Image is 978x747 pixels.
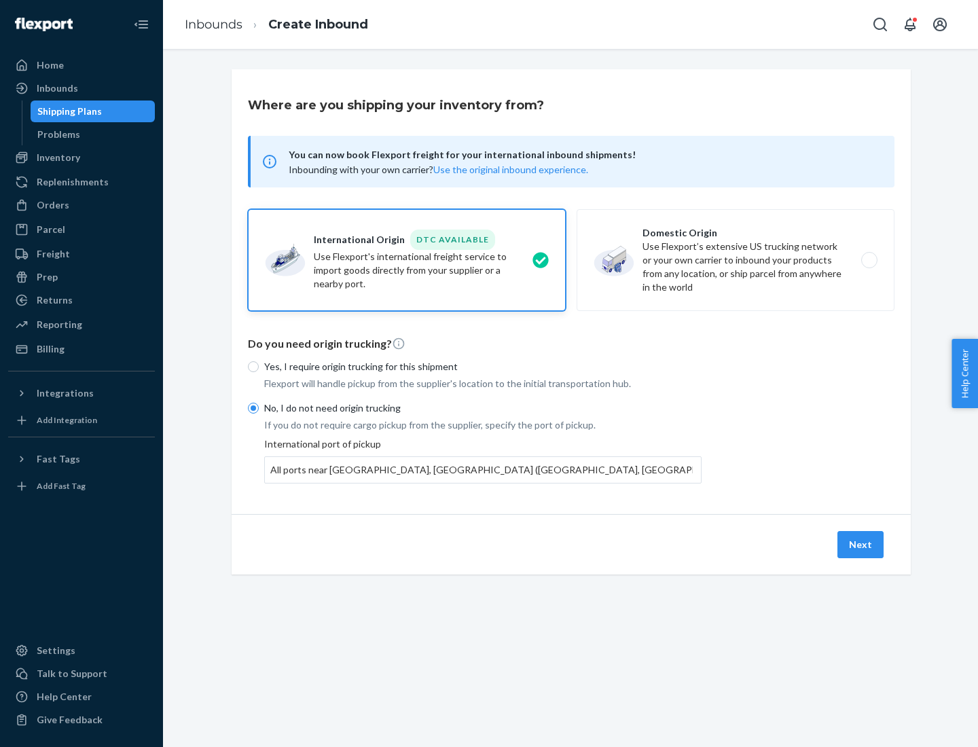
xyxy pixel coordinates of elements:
[896,11,924,38] button: Open notifications
[8,77,155,99] a: Inbounds
[8,194,155,216] a: Orders
[37,690,92,704] div: Help Center
[37,414,97,426] div: Add Integration
[8,686,155,708] a: Help Center
[174,5,379,45] ol: breadcrumbs
[433,163,588,177] button: Use the original inbound experience.
[37,247,70,261] div: Freight
[248,96,544,114] h3: Where are you shipping your inventory from?
[37,667,107,680] div: Talk to Support
[248,403,259,414] input: No, I do not need origin trucking
[37,151,80,164] div: Inventory
[37,223,65,236] div: Parcel
[289,147,878,163] span: You can now book Flexport freight for your international inbound shipments!
[15,18,73,31] img: Flexport logo
[264,437,702,484] div: International port of pickup
[8,640,155,661] a: Settings
[8,663,155,685] a: Talk to Support
[8,314,155,335] a: Reporting
[37,644,75,657] div: Settings
[8,219,155,240] a: Parcel
[8,147,155,168] a: Inventory
[268,17,368,32] a: Create Inbound
[8,289,155,311] a: Returns
[8,409,155,431] a: Add Integration
[264,377,702,390] p: Flexport will handle pickup from the supplier's location to the initial transportation hub.
[8,266,155,288] a: Prep
[31,101,156,122] a: Shipping Plans
[37,270,58,284] div: Prep
[8,338,155,360] a: Billing
[8,475,155,497] a: Add Fast Tag
[37,81,78,95] div: Inbounds
[926,11,954,38] button: Open account menu
[248,361,259,372] input: Yes, I require origin trucking for this shipment
[264,418,702,432] p: If you do not require cargo pickup from the supplier, specify the port of pickup.
[37,318,82,331] div: Reporting
[952,339,978,408] button: Help Center
[37,198,69,212] div: Orders
[37,480,86,492] div: Add Fast Tag
[37,175,109,189] div: Replenishments
[37,452,80,466] div: Fast Tags
[8,243,155,265] a: Freight
[37,105,102,118] div: Shipping Plans
[248,336,894,352] p: Do you need origin trucking?
[8,171,155,193] a: Replenishments
[37,293,73,307] div: Returns
[37,713,103,727] div: Give Feedback
[37,386,94,400] div: Integrations
[867,11,894,38] button: Open Search Box
[37,342,65,356] div: Billing
[31,124,156,145] a: Problems
[37,128,80,141] div: Problems
[837,531,884,558] button: Next
[289,164,588,175] span: Inbounding with your own carrier?
[185,17,242,32] a: Inbounds
[37,58,64,72] div: Home
[264,401,702,415] p: No, I do not need origin trucking
[264,360,702,373] p: Yes, I require origin trucking for this shipment
[128,11,155,38] button: Close Navigation
[8,382,155,404] button: Integrations
[8,709,155,731] button: Give Feedback
[8,54,155,76] a: Home
[8,448,155,470] button: Fast Tags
